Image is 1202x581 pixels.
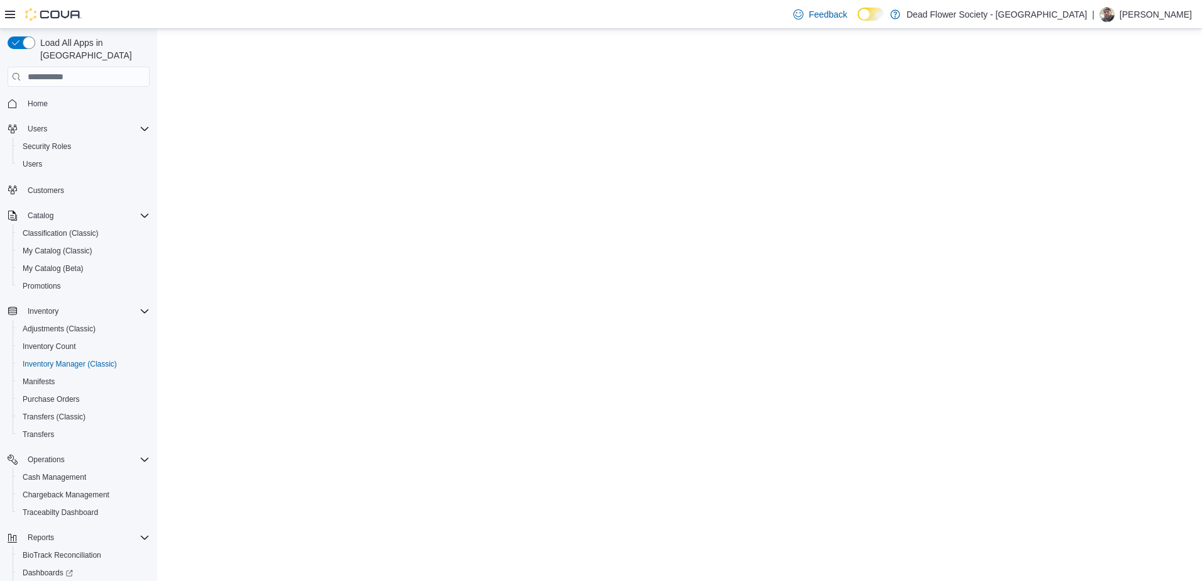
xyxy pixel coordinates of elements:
a: Adjustments (Classic) [18,321,101,336]
button: Customers [3,180,155,199]
span: Security Roles [23,141,71,152]
a: Transfers [18,427,59,442]
button: Inventory [3,302,155,320]
button: BioTrack Reconciliation [13,546,155,564]
button: Adjustments (Classic) [13,320,155,338]
span: My Catalog (Classic) [23,246,92,256]
button: Catalog [3,207,155,224]
span: My Catalog (Beta) [18,261,150,276]
button: Cash Management [13,468,155,486]
span: Transfers (Classic) [23,412,85,422]
span: My Catalog (Classic) [18,243,150,258]
a: Dashboards [18,565,78,580]
a: Home [23,96,53,111]
button: Operations [23,452,70,467]
span: BioTrack Reconciliation [18,548,150,563]
button: Inventory [23,304,63,319]
span: Traceabilty Dashboard [23,507,98,517]
button: Operations [3,451,155,468]
button: Inventory Count [13,338,155,355]
button: Transfers [13,426,155,443]
span: Cash Management [18,470,150,485]
span: Users [18,157,150,172]
a: Feedback [788,2,852,27]
a: Customers [23,183,69,198]
span: Catalog [23,208,150,223]
button: Classification (Classic) [13,224,155,242]
button: Chargeback Management [13,486,155,504]
button: Users [13,155,155,173]
button: Catalog [23,208,58,223]
button: Purchase Orders [13,390,155,408]
a: Traceabilty Dashboard [18,505,103,520]
p: Dead Flower Society - [GEOGRAPHIC_DATA] [907,7,1087,22]
span: Users [23,121,150,136]
button: Inventory Manager (Classic) [13,355,155,373]
span: Inventory [28,306,58,316]
input: Dark Mode [857,8,884,21]
button: Users [3,120,155,138]
span: Reports [28,533,54,543]
span: Transfers [18,427,150,442]
a: Cash Management [18,470,91,485]
button: Promotions [13,277,155,295]
span: Reports [23,530,150,545]
a: Security Roles [18,139,76,154]
span: Adjustments (Classic) [23,324,96,334]
span: Promotions [18,279,150,294]
span: Dashboards [18,565,150,580]
span: Transfers [23,429,54,440]
span: Classification (Classic) [23,228,99,238]
span: Cash Management [23,472,86,482]
span: Inventory [23,304,150,319]
p: | [1092,7,1094,22]
button: Reports [23,530,59,545]
span: Dashboards [23,568,73,578]
button: Traceabilty Dashboard [13,504,155,521]
button: Transfers (Classic) [13,408,155,426]
span: Feedback [808,8,847,21]
a: Classification (Classic) [18,226,104,241]
div: Justin Jeffers [1100,7,1115,22]
button: Security Roles [13,138,155,155]
span: Operations [23,452,150,467]
span: Inventory Manager (Classic) [18,357,150,372]
span: Manifests [23,377,55,387]
span: Inventory Manager (Classic) [23,359,117,369]
span: Users [23,159,42,169]
span: Load All Apps in [GEOGRAPHIC_DATA] [35,36,150,62]
button: Reports [3,529,155,546]
span: Traceabilty Dashboard [18,505,150,520]
span: Purchase Orders [23,394,80,404]
span: Adjustments (Classic) [18,321,150,336]
span: Manifests [18,374,150,389]
span: Catalog [28,211,53,221]
a: Users [18,157,47,172]
a: Inventory Count [18,339,81,354]
a: Manifests [18,374,60,389]
span: My Catalog (Beta) [23,263,84,274]
span: Classification (Classic) [18,226,150,241]
a: Inventory Manager (Classic) [18,357,122,372]
span: Chargeback Management [23,490,109,500]
span: Customers [28,185,64,196]
span: Security Roles [18,139,150,154]
span: Purchase Orders [18,392,150,407]
button: My Catalog (Beta) [13,260,155,277]
button: Users [23,121,52,136]
button: Home [3,94,155,113]
span: Chargeback Management [18,487,150,502]
a: Purchase Orders [18,392,85,407]
span: Home [23,96,150,111]
span: Inventory Count [18,339,150,354]
a: My Catalog (Beta) [18,261,89,276]
span: Users [28,124,47,134]
a: My Catalog (Classic) [18,243,97,258]
a: BioTrack Reconciliation [18,548,106,563]
button: Manifests [13,373,155,390]
img: Cova [25,8,82,21]
span: Inventory Count [23,341,76,351]
button: My Catalog (Classic) [13,242,155,260]
span: Transfers (Classic) [18,409,150,424]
